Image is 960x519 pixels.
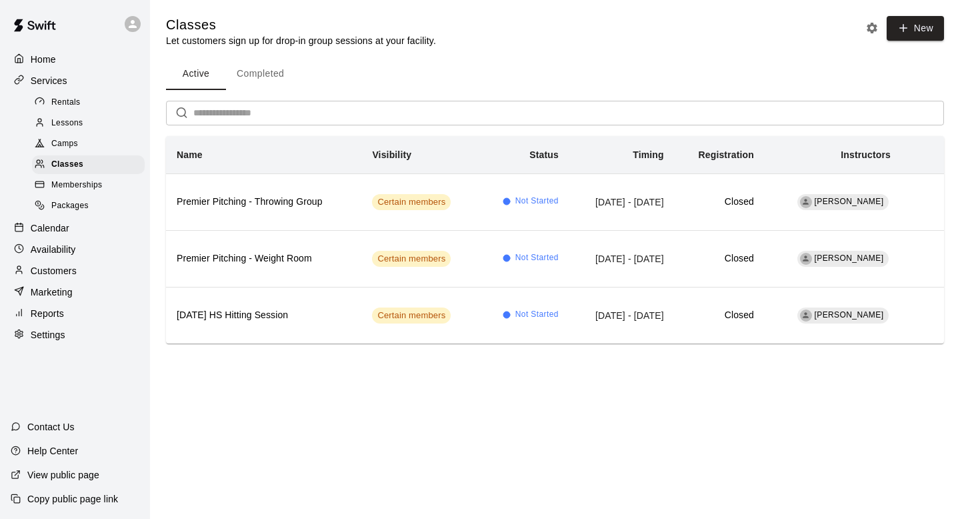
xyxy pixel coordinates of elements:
button: Active [166,58,226,90]
span: Camps [51,137,78,151]
td: [DATE] - [DATE] [569,287,675,344]
h6: Closed [685,251,754,266]
button: Completed [226,58,295,90]
a: Camps [32,134,150,155]
div: Kyle Frischmann [800,310,812,322]
span: Rentals [51,96,81,109]
span: Lessons [51,117,83,130]
h6: [DATE] HS Hitting Session [177,308,351,323]
div: Packages [32,197,145,215]
p: Let customers sign up for drop-in group sessions at your facility. [166,34,436,47]
div: This service is visible to only customers with certain memberships. Check the service pricing for... [372,251,451,267]
span: Not Started [515,251,559,265]
span: [PERSON_NAME] [815,253,884,263]
h6: Closed [685,195,754,209]
p: View public page [27,468,99,482]
div: Memberships [32,176,145,195]
b: Status [529,149,559,160]
span: Not Started [515,195,559,208]
div: Classes [32,155,145,174]
td: [DATE] - [DATE] [569,173,675,230]
a: Rentals [32,92,150,113]
a: Memberships [32,175,150,196]
b: Instructors [841,149,891,160]
div: Neal Cotts [800,196,812,208]
p: Settings [31,328,65,342]
p: Services [31,74,67,87]
span: Not Started [515,308,559,322]
div: Camps [32,135,145,153]
a: Services [11,71,139,91]
a: Classes [32,155,150,175]
div: This service is visible to only customers with certain memberships. Check the service pricing for... [372,308,451,324]
td: [DATE] - [DATE] [569,230,675,287]
p: Calendar [31,221,69,235]
p: Contact Us [27,420,75,434]
p: Home [31,53,56,66]
a: Marketing [11,282,139,302]
h6: Premier Pitching - Weight Room [177,251,351,266]
span: Memberships [51,179,102,192]
div: This service is visible to only customers with certain memberships. Check the service pricing for... [372,194,451,210]
table: simple table [166,136,944,344]
a: Customers [11,261,139,281]
p: Customers [31,264,77,278]
a: Lessons [32,113,150,133]
p: Copy public page link [27,492,118,506]
a: Availability [11,239,139,259]
a: Settings [11,325,139,345]
p: Help Center [27,444,78,458]
button: New [887,16,944,41]
span: Certain members [372,196,451,209]
div: Rentals [32,93,145,112]
b: Registration [698,149,753,160]
p: Reports [31,307,64,320]
h6: Closed [685,308,754,323]
span: Certain members [372,310,451,322]
span: [PERSON_NAME] [815,197,884,206]
span: Classes [51,158,83,171]
button: Classes settings [862,18,882,38]
a: Calendar [11,218,139,238]
p: Marketing [31,286,73,299]
b: Visibility [372,149,411,160]
div: Lessons [32,114,145,133]
span: [PERSON_NAME] [815,310,884,320]
b: Timing [633,149,664,160]
a: Packages [32,196,150,217]
div: Neal Cotts [800,253,812,265]
a: Reports [11,304,139,324]
b: Name [177,149,203,160]
h6: Premier Pitching - Throwing Group [177,195,351,209]
p: Availability [31,243,76,256]
h5: Classes [166,16,436,34]
span: Certain members [372,253,451,266]
span: Packages [51,199,89,213]
a: Home [11,49,139,69]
